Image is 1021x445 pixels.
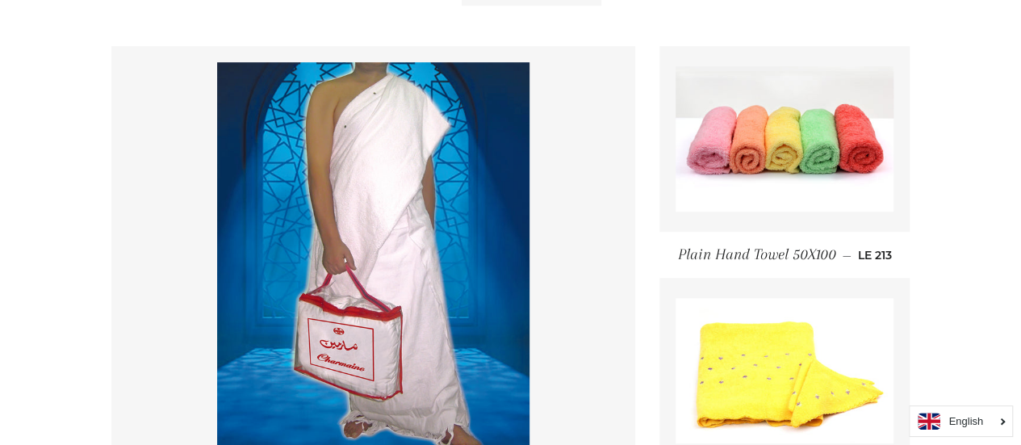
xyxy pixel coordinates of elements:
span: Plain Hand Towel 50X100 [678,246,836,263]
span: — [843,248,852,262]
span: LE 213 [858,248,892,262]
a: Plain Hand Towel 50X100 — LE 213 [659,232,910,278]
i: English [948,416,983,426]
a: English [918,413,1004,430]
